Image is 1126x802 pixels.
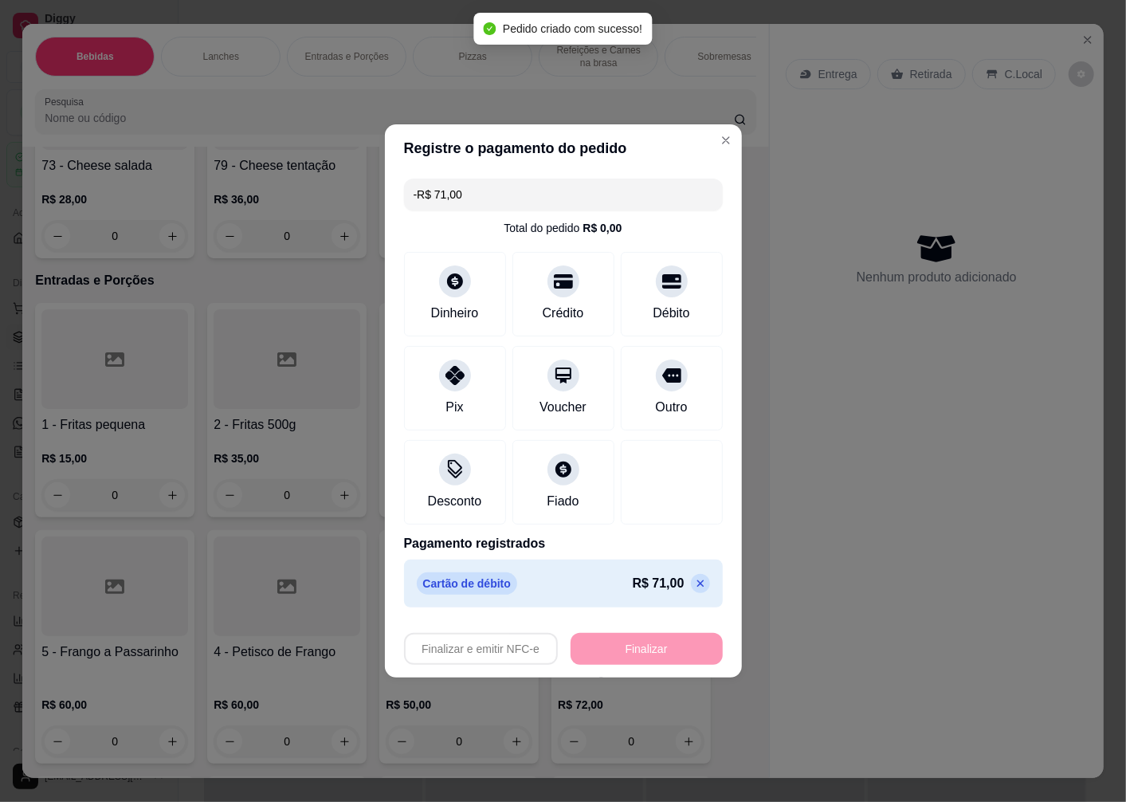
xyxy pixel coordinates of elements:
p: Pagamento registrados [404,534,723,553]
div: Dinheiro [431,304,479,323]
div: Fiado [547,492,579,511]
input: Ex.: hambúrguer de cordeiro [414,179,713,210]
span: check-circle [484,22,496,35]
div: Crédito [543,304,584,323]
div: Débito [653,304,689,323]
header: Registre o pagamento do pedido [385,124,742,172]
span: Pedido criado com sucesso! [503,22,642,35]
div: R$ 0,00 [583,220,622,236]
p: Cartão de débito [417,572,517,595]
div: Outro [655,398,687,417]
p: R$ 71,00 [633,574,685,593]
div: Voucher [539,398,587,417]
div: Desconto [428,492,482,511]
div: Total do pedido [504,220,622,236]
button: Close [713,128,739,153]
div: Pix [445,398,463,417]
